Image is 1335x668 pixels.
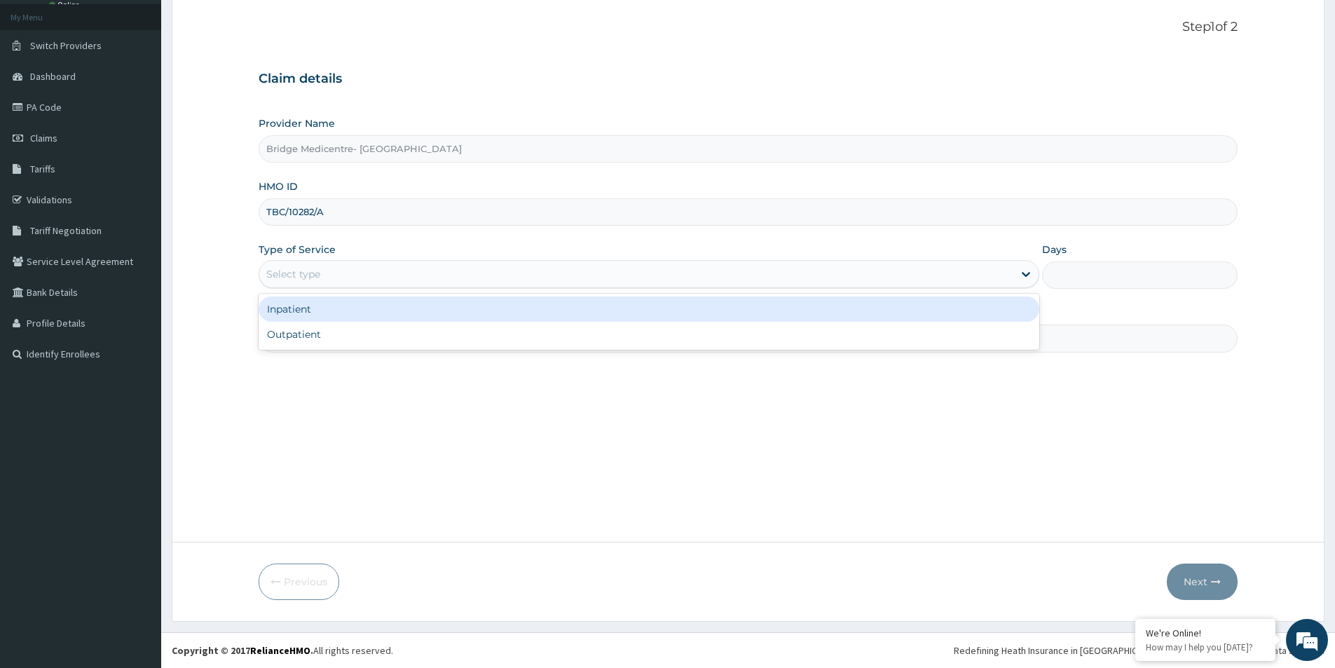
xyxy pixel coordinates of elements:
[259,20,1238,35] p: Step 1 of 2
[954,643,1324,657] div: Redefining Heath Insurance in [GEOGRAPHIC_DATA] using Telemedicine and Data Science!
[30,163,55,175] span: Tariffs
[259,243,336,257] label: Type of Service
[259,198,1238,226] input: Enter HMO ID
[259,296,1039,322] div: Inpatient
[1042,243,1067,257] label: Days
[259,116,335,130] label: Provider Name
[161,632,1335,668] footer: All rights reserved.
[30,39,102,52] span: Switch Providers
[259,71,1238,87] h3: Claim details
[30,70,76,83] span: Dashboard
[30,224,102,237] span: Tariff Negotiation
[259,179,298,193] label: HMO ID
[259,322,1039,347] div: Outpatient
[250,644,310,657] a: RelianceHMO
[266,267,320,281] div: Select type
[172,644,313,657] strong: Copyright © 2017 .
[1146,641,1265,653] p: How may I help you today?
[259,564,339,600] button: Previous
[1167,564,1238,600] button: Next
[1146,627,1265,639] div: We're Online!
[30,132,57,144] span: Claims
